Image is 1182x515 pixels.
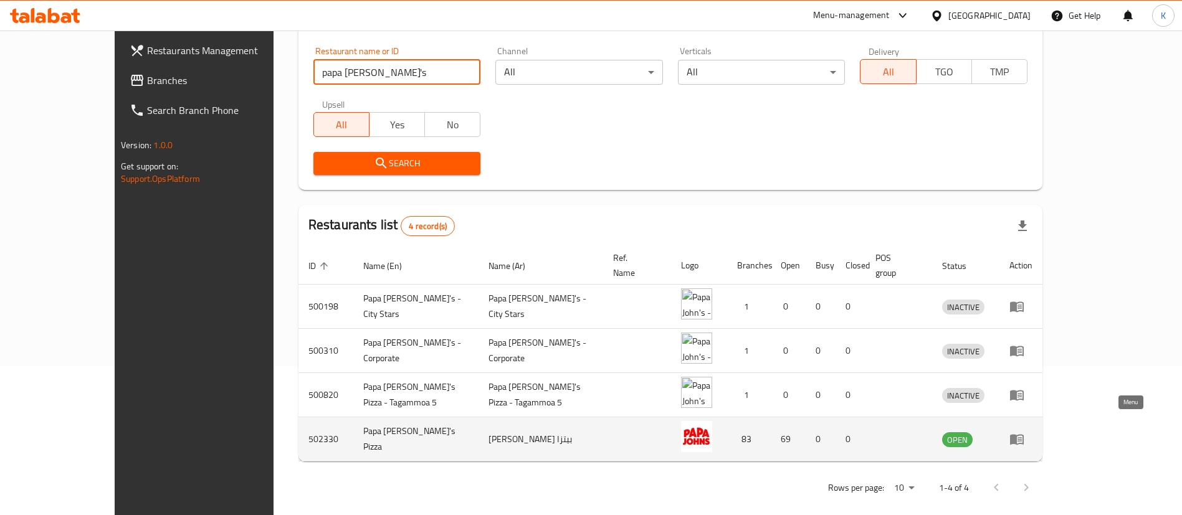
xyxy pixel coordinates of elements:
img: Papa John's Pizza [681,421,712,452]
th: Closed [836,247,865,285]
div: All [495,60,663,85]
button: No [424,112,480,137]
span: 1.0.0 [153,137,173,153]
td: 0 [836,285,865,329]
td: 1 [727,329,771,373]
span: All [319,116,365,134]
a: Restaurants Management [120,35,312,65]
div: All [678,60,846,85]
label: Upsell [322,100,345,108]
h2: Restaurants list [308,215,455,236]
button: All [860,59,916,84]
label: Delivery [869,47,900,55]
span: INACTIVE [942,344,984,359]
button: Yes [369,112,425,137]
span: 4 record(s) [401,220,454,232]
span: Branches [147,73,302,88]
div: Menu [1009,299,1032,314]
span: TGO [922,63,967,81]
span: POS group [875,250,917,280]
td: 0 [836,417,865,461]
span: Version: [121,137,151,153]
td: 83 [727,417,771,461]
a: Branches [120,65,312,95]
p: 1-4 of 4 [939,480,969,496]
td: Papa [PERSON_NAME]'s - City Stars [479,285,604,329]
td: 500310 [298,329,353,373]
span: Ref. Name [613,250,656,280]
td: Papa [PERSON_NAME]'s - Corporate [353,329,479,373]
div: Total records count [401,216,455,236]
img: Papa John's - City Stars [681,288,712,319]
div: Export file [1008,211,1037,241]
th: Open [771,247,806,285]
td: Papa [PERSON_NAME]'s - Corporate [479,329,604,373]
div: Rows per page: [889,479,919,498]
td: 0 [806,329,836,373]
span: TMP [977,63,1022,81]
span: Name (En) [363,258,418,273]
span: Status [942,258,983,273]
span: Search [323,156,471,171]
div: OPEN [942,432,973,447]
button: TMP [971,59,1027,84]
td: 0 [771,373,806,417]
span: OPEN [942,433,973,447]
button: TGO [916,59,972,84]
img: Papa John's - Corporate [681,333,712,364]
span: INACTIVE [942,300,984,314]
span: Restaurants Management [147,43,302,58]
td: 0 [836,329,865,373]
th: Busy [806,247,836,285]
td: [PERSON_NAME] بيتزا [479,417,604,461]
div: Menu [1009,343,1032,358]
span: All [865,63,911,81]
td: Papa [PERSON_NAME]'s - City Stars [353,285,479,329]
td: 69 [771,417,806,461]
td: 0 [771,285,806,329]
span: Search Branch Phone [147,103,302,118]
th: Logo [671,247,727,285]
span: ID [308,258,332,273]
td: Papa [PERSON_NAME]'s Pizza - Tagammoa 5 [353,373,479,417]
div: INACTIVE [942,344,984,359]
td: 502330 [298,417,353,461]
td: Papa [PERSON_NAME]'s Pizza [353,417,479,461]
td: 0 [806,285,836,329]
img: Papa John's Pizza - Tagammoa 5 [681,377,712,408]
button: All [313,112,369,137]
th: Action [999,247,1042,285]
div: Menu [1009,387,1032,402]
th: Branches [727,247,771,285]
span: Yes [374,116,420,134]
div: INACTIVE [942,388,984,403]
td: 1 [727,285,771,329]
button: Search [313,152,481,175]
a: Search Branch Phone [120,95,312,125]
h2: Restaurant search [313,17,1027,35]
span: K [1161,9,1166,22]
span: Get support on: [121,158,178,174]
span: No [430,116,475,134]
td: 0 [806,417,836,461]
span: INACTIVE [942,389,984,403]
td: 500198 [298,285,353,329]
div: Menu-management [813,8,890,23]
td: 0 [836,373,865,417]
td: 500820 [298,373,353,417]
a: Support.OpsPlatform [121,171,200,187]
td: Papa [PERSON_NAME]'s Pizza - Tagammoa 5 [479,373,604,417]
input: Search for restaurant name or ID.. [313,60,481,85]
table: enhanced table [298,247,1042,461]
td: 0 [771,329,806,373]
div: [GEOGRAPHIC_DATA] [948,9,1031,22]
span: Name (Ar) [489,258,541,273]
td: 1 [727,373,771,417]
p: Rows per page: [828,480,884,496]
td: 0 [806,373,836,417]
